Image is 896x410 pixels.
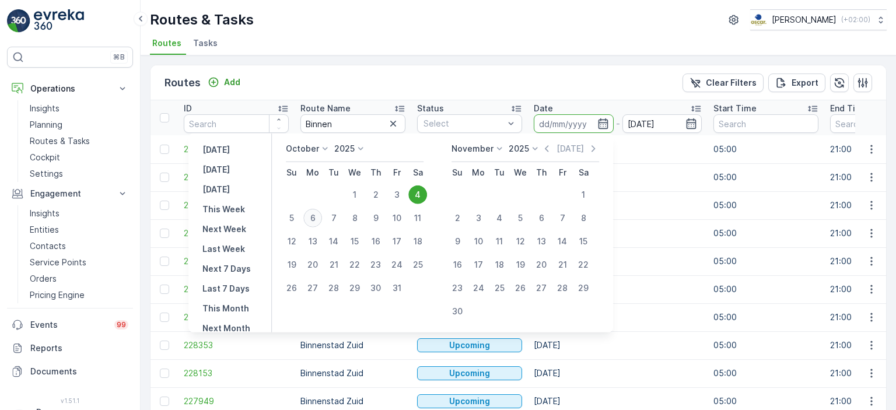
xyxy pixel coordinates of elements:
p: 99 [117,320,126,330]
p: Insights [30,208,60,219]
p: Documents [30,366,128,377]
th: Thursday [365,162,386,183]
div: 14 [324,232,343,251]
span: 228153 [184,367,289,379]
div: Toggle Row Selected [160,341,169,350]
span: Tasks [193,37,218,49]
div: Toggle Row Selected [160,145,169,154]
div: 31 [387,279,406,297]
div: Toggle Row Selected [160,397,169,406]
div: 1 [574,185,593,204]
div: 17 [469,255,488,274]
button: Tomorrow [198,183,235,197]
p: End Time [830,103,868,114]
button: Next Month [198,321,255,335]
span: 228353 [184,339,289,351]
span: 229418 [184,227,289,239]
div: 22 [574,255,593,274]
a: 229919 [184,171,289,183]
div: 4 [408,185,427,204]
p: 05:00 [713,171,818,183]
p: Add [224,76,240,88]
div: 12 [282,232,301,251]
a: Cockpit [25,149,133,166]
th: Sunday [447,162,468,183]
img: logo [7,9,30,33]
div: 17 [387,232,406,251]
button: Next Week [198,222,251,236]
p: Orders [30,273,57,285]
div: 9 [448,232,467,251]
button: Yesterday [198,143,235,157]
div: 7 [324,209,343,227]
button: This Month [198,302,254,316]
div: 6 [532,209,551,227]
button: [PERSON_NAME](+02:00) [750,9,887,30]
button: Export [768,73,825,92]
p: 05:00 [713,311,818,323]
div: 28 [324,279,343,297]
th: Sunday [281,162,302,183]
div: Toggle Row Selected [160,229,169,238]
div: 18 [490,255,509,274]
input: Search [184,114,289,133]
div: 30 [366,279,385,297]
td: [DATE] [528,275,708,303]
p: 05:00 [713,367,818,379]
div: 27 [532,279,551,297]
a: Pricing Engine [25,287,133,303]
p: October [286,143,319,155]
div: 5 [511,209,530,227]
td: [DATE] [528,247,708,275]
div: Toggle Row Selected [160,285,169,294]
a: 229712 [184,199,289,211]
p: 2025 [334,143,355,155]
div: 24 [387,255,406,274]
div: 19 [282,255,301,274]
p: 05:00 [713,395,818,407]
p: Next Week [202,223,246,235]
div: 6 [303,209,322,227]
div: 13 [303,232,322,251]
p: 2025 [509,143,529,155]
div: 5 [282,209,301,227]
p: Upcoming [449,367,490,379]
div: 19 [511,255,530,274]
p: Binnenstad Zuid [300,395,405,407]
a: Settings [25,166,133,182]
button: Last Week [198,242,250,256]
span: 228868 [184,283,289,295]
td: [DATE] [528,303,708,331]
p: Upcoming [449,395,490,407]
p: November [452,143,494,155]
p: [DATE] [202,164,230,176]
button: Clear Filters [682,73,764,92]
div: 22 [345,255,364,274]
input: dd/mm/yyyy [622,114,702,133]
div: 10 [387,209,406,227]
div: 24 [469,279,488,297]
button: Add [203,75,245,89]
div: 2 [366,185,385,204]
div: Toggle Row Selected [160,201,169,210]
p: 05:00 [713,199,818,211]
div: 23 [448,279,467,297]
p: Export [792,77,818,89]
div: 15 [574,232,593,251]
input: Search [300,114,405,133]
div: 10 [469,232,488,251]
a: 229147 [184,255,289,267]
button: Last 7 Days [198,282,254,296]
div: 23 [366,255,385,274]
a: Reports [7,337,133,360]
th: Wednesday [344,162,365,183]
td: [DATE] [528,191,708,219]
div: 15 [345,232,364,251]
div: 16 [448,255,467,274]
td: [DATE] [528,359,708,387]
p: ( +02:00 ) [841,15,870,24]
p: This Month [202,303,249,314]
input: dd/mm/yyyy [534,114,614,133]
div: 25 [408,255,427,274]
